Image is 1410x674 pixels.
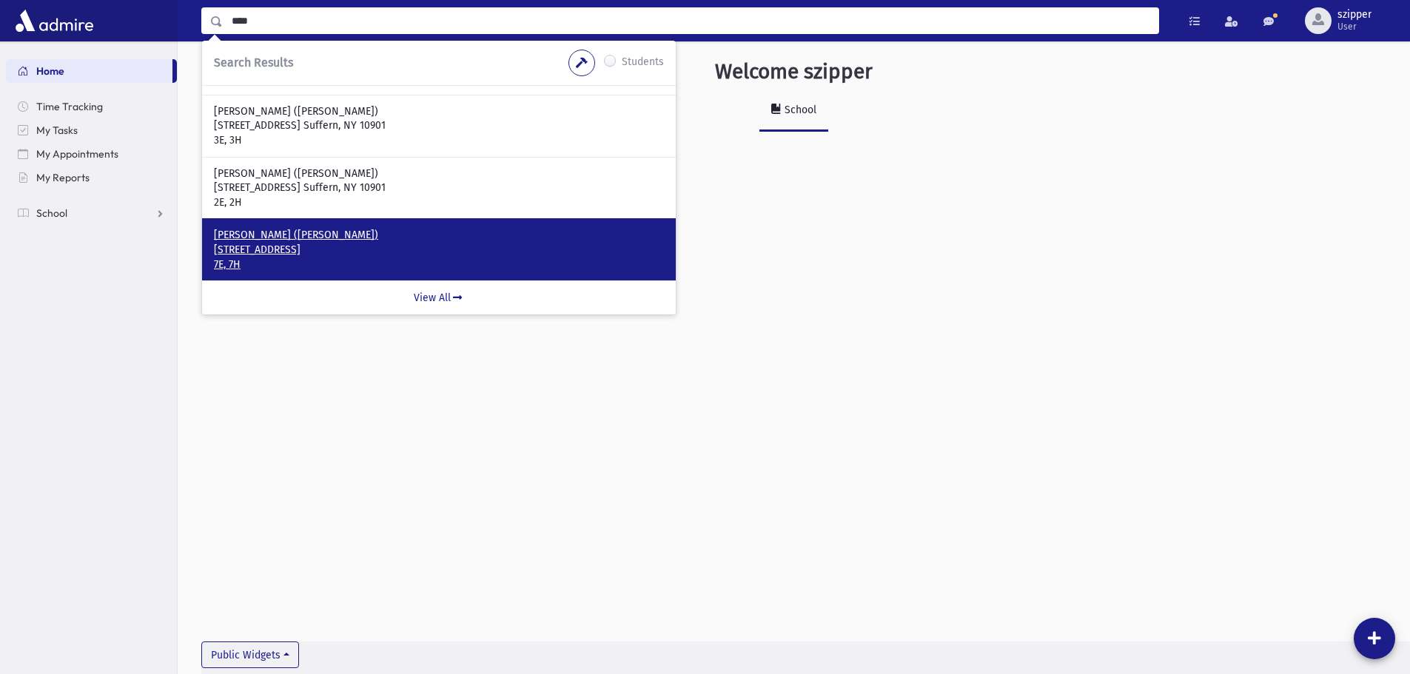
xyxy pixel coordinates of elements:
span: School [36,206,67,220]
a: My Reports [6,166,177,189]
p: [PERSON_NAME] ([PERSON_NAME]) [214,228,664,243]
button: Public Widgets [201,641,299,668]
span: Home [36,64,64,78]
p: [PERSON_NAME] ([PERSON_NAME]) [214,104,664,119]
img: AdmirePro [12,6,97,36]
label: Students [622,54,664,72]
p: [STREET_ADDRESS] Suffern, NY 10901 [214,118,664,133]
a: My Tasks [6,118,177,142]
p: [STREET_ADDRESS] [214,243,664,257]
a: Time Tracking [6,95,177,118]
a: School [6,201,177,225]
p: [STREET_ADDRESS] Suffern, NY 10901 [214,181,664,195]
span: szipper [1337,9,1372,21]
div: School [782,104,816,116]
span: My Tasks [36,124,78,137]
span: Search Results [214,55,293,70]
a: Home [6,59,172,83]
span: My Reports [36,171,90,184]
span: Time Tracking [36,100,103,113]
a: School [759,90,828,132]
h3: Welcome szipper [715,59,873,84]
p: 7E, 7H [214,257,664,272]
p: 2E, 2H [214,195,664,210]
p: [PERSON_NAME] ([PERSON_NAME]) [214,166,664,181]
a: [PERSON_NAME] ([PERSON_NAME]) [STREET_ADDRESS] Suffern, NY 10901 3E, 3H [214,104,664,148]
input: Search [223,7,1158,34]
p: 3E, 3H [214,133,664,148]
span: User [1337,21,1372,33]
a: [PERSON_NAME] ([PERSON_NAME]) [STREET_ADDRESS] 7E, 7H [214,228,664,272]
a: My Appointments [6,142,177,166]
a: [PERSON_NAME] ([PERSON_NAME]) [STREET_ADDRESS] Suffern, NY 10901 2E, 2H [214,166,664,210]
span: My Appointments [36,147,118,161]
a: View All [202,280,676,314]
